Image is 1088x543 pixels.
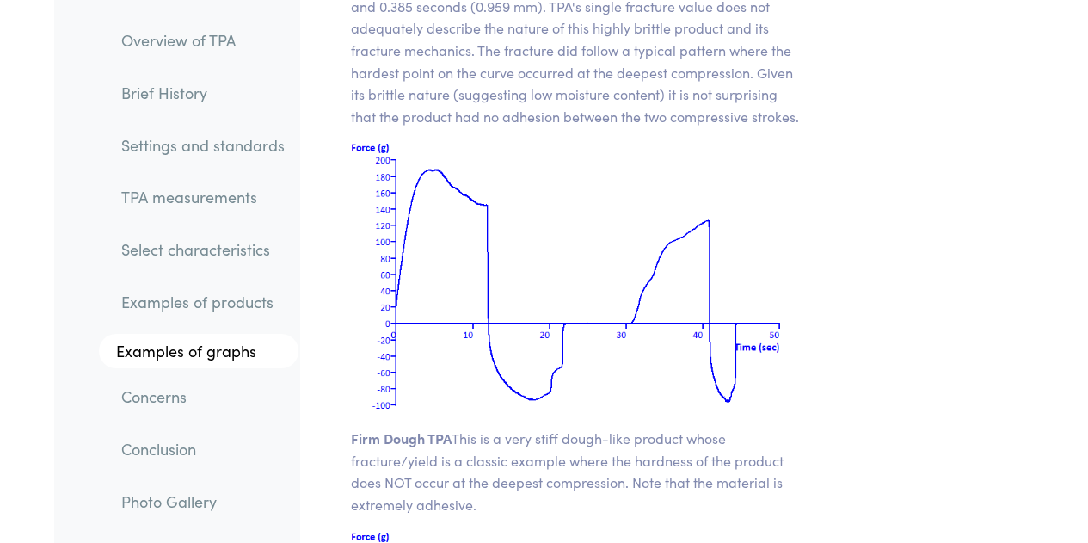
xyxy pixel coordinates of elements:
span: Firm Dough TPA [351,429,452,447]
p: This is a very stiff dough-like product whose fracture/yield is a classic example where the hardn... [351,428,799,515]
a: Examples of products [108,282,298,322]
a: Examples of graphs [99,334,298,368]
img: graph of firm dough under compression [351,141,799,410]
a: Photo Gallery [108,481,298,521]
a: Settings and standards [108,125,298,164]
a: Brief History [108,73,298,113]
a: Overview of TPA [108,21,298,60]
a: TPA measurements [108,177,298,217]
a: Concerns [108,377,298,417]
a: Select characteristics [108,230,298,269]
a: Conclusion [108,429,298,469]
